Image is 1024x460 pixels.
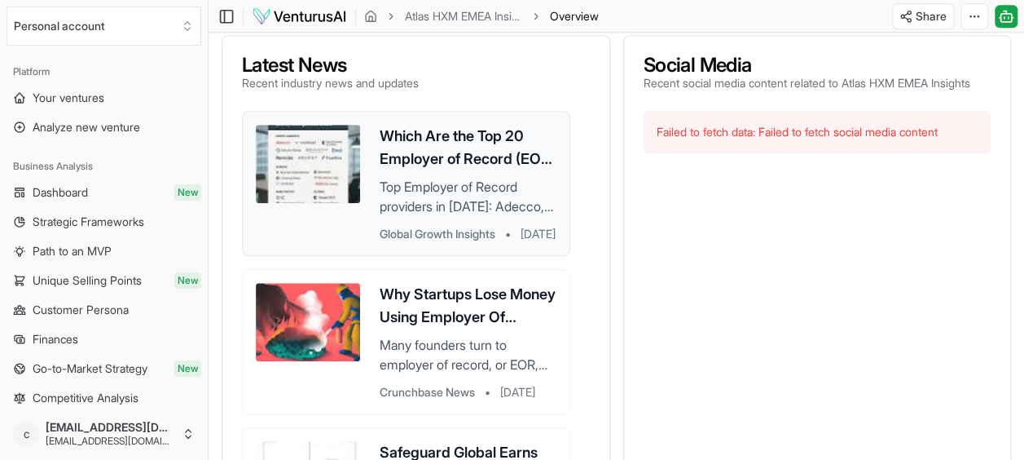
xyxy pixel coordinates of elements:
span: [DATE] [500,384,535,400]
span: Customer Persona [33,302,129,318]
a: Unique Selling PointsNew [7,268,201,294]
h3: Social Media [644,55,970,75]
h3: Latest News [242,55,419,75]
div: Platform [7,59,201,85]
span: Competitive Analysis [33,390,138,406]
span: New [174,272,201,289]
a: Which Are the Top 20 Employer of Record (EOR) Companies in [DATE] and How Big Is the Market?Top E... [242,111,570,256]
a: Atlas HXM EMEA Insights [405,8,522,24]
button: Select an organization [7,7,201,46]
div: Failed to fetch data: Failed to fetch social media content [644,111,991,153]
p: Recent industry news and updates [242,75,419,91]
h3: Which Are the Top 20 Employer of Record (EOR) Companies in [DATE] and How Big Is the Market? [380,125,556,170]
span: c [13,421,39,447]
p: Many founders turn to employer of record, or EOR, services under the assumption that adding fully... [380,335,556,374]
a: DashboardNew [7,179,201,206]
span: New [174,360,201,377]
span: Share [916,8,947,24]
a: Competitive Analysis [7,385,201,411]
a: Your ventures [7,85,201,111]
span: Dashboard [33,184,88,201]
img: logo [252,7,347,26]
span: Unique Selling Points [33,272,142,289]
a: Finances [7,326,201,352]
span: Path to an MVP [33,243,112,259]
a: Path to an MVP [7,238,201,264]
a: Go-to-Market StrategyNew [7,356,201,382]
span: Finances [33,331,78,347]
span: • [505,226,511,242]
span: Global Growth Insights [380,226,495,242]
span: Overview [550,8,599,24]
span: Crunchbase News [380,384,475,400]
h3: Why Startups Lose Money Using Employer Of Record Services [380,283,556,329]
span: [EMAIL_ADDRESS][DOMAIN_NAME] [46,420,175,435]
span: New [174,184,201,201]
button: c[EMAIL_ADDRESS][DOMAIN_NAME][EMAIL_ADDRESS][DOMAIN_NAME] [7,414,201,453]
p: Top Employer of Record providers in [DATE]: Adecco, [GEOGRAPHIC_DATA], [PERSON_NAME], Safeguard G... [380,177,556,216]
nav: breadcrumb [364,8,599,24]
span: Analyze new venture [33,119,140,135]
a: Customer Persona [7,297,201,323]
span: • [485,384,490,400]
span: Go-to-Market Strategy [33,360,147,377]
button: Share [892,3,954,29]
p: Recent social media content related to Atlas HXM EMEA Insights [644,75,970,91]
a: Analyze new venture [7,114,201,140]
span: Strategic Frameworks [33,214,144,230]
div: Business Analysis [7,153,201,179]
span: [EMAIL_ADDRESS][DOMAIN_NAME] [46,435,175,448]
span: [DATE] [521,226,556,242]
span: Your ventures [33,90,104,106]
a: Strategic Frameworks [7,209,201,235]
a: Why Startups Lose Money Using Employer Of Record ServicesMany founders turn to employer of record... [242,269,570,414]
